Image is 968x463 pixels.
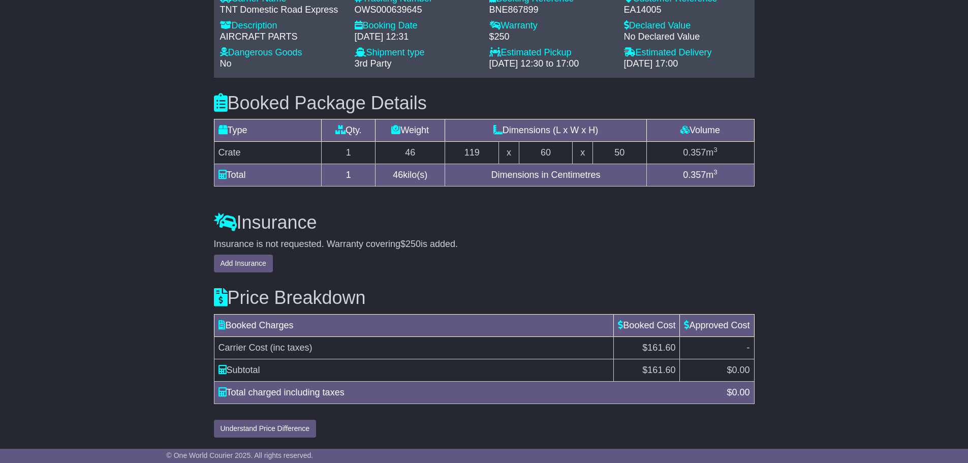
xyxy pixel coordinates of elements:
h3: Price Breakdown [214,288,755,308]
div: [DATE] 12:31 [355,32,479,43]
h3: Booked Package Details [214,93,755,113]
td: 46 [376,142,445,164]
td: m [646,164,754,187]
sup: 3 [713,146,717,153]
div: Estimated Pickup [489,47,614,58]
button: Add Insurance [214,255,273,272]
td: $ [614,359,680,381]
div: Description [220,20,345,32]
td: Weight [376,119,445,142]
td: Approved Cost [680,314,754,336]
td: 1 [322,142,376,164]
td: Booked Charges [214,314,614,336]
span: $250 [400,239,421,249]
div: Booking Date [355,20,479,32]
div: OWS000639645 [355,5,479,16]
span: (inc taxes) [270,343,313,353]
div: [DATE] 17:00 [624,58,748,70]
span: © One World Courier 2025. All rights reserved. [167,451,314,459]
span: $161.60 [642,343,675,353]
td: 50 [592,142,646,164]
td: Subtotal [214,359,614,381]
td: Total [214,164,322,187]
td: 119 [445,142,499,164]
div: [DATE] 12:30 to 17:00 [489,58,614,70]
td: $ [680,359,754,381]
div: AIRCRAFT PARTS [220,32,345,43]
div: BNE867899 [489,5,614,16]
button: Understand Price Difference [214,420,317,438]
span: 0.357 [683,170,706,180]
td: Type [214,119,322,142]
td: Qty. [322,119,376,142]
div: Dangerous Goods [220,47,345,58]
td: kilo(s) [376,164,445,187]
span: 0.00 [732,387,750,397]
div: Insurance is not requested. Warranty covering is added. [214,239,755,250]
div: Shipment type [355,47,479,58]
span: 0.00 [732,365,750,375]
sup: 3 [713,168,717,176]
td: Dimensions in Centimetres [445,164,646,187]
td: m [646,142,754,164]
h3: Insurance [214,212,755,233]
td: Volume [646,119,754,142]
span: - [747,343,750,353]
div: Warranty [489,20,614,32]
div: Estimated Delivery [624,47,748,58]
td: Dimensions (L x W x H) [445,119,646,142]
td: 60 [519,142,573,164]
td: 1 [322,164,376,187]
td: Crate [214,142,322,164]
span: 46 [393,170,403,180]
div: $ [722,386,755,399]
div: EA14005 [624,5,748,16]
div: $250 [489,32,614,43]
div: No Declared Value [624,32,748,43]
span: 161.60 [647,365,675,375]
div: TNT Domestic Road Express [220,5,345,16]
td: x [573,142,592,164]
span: No [220,58,232,69]
td: Booked Cost [614,314,680,336]
div: Total charged including taxes [213,386,722,399]
span: 0.357 [683,147,706,158]
span: 3rd Party [355,58,392,69]
td: x [499,142,519,164]
div: Declared Value [624,20,748,32]
span: Carrier Cost [218,343,268,353]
